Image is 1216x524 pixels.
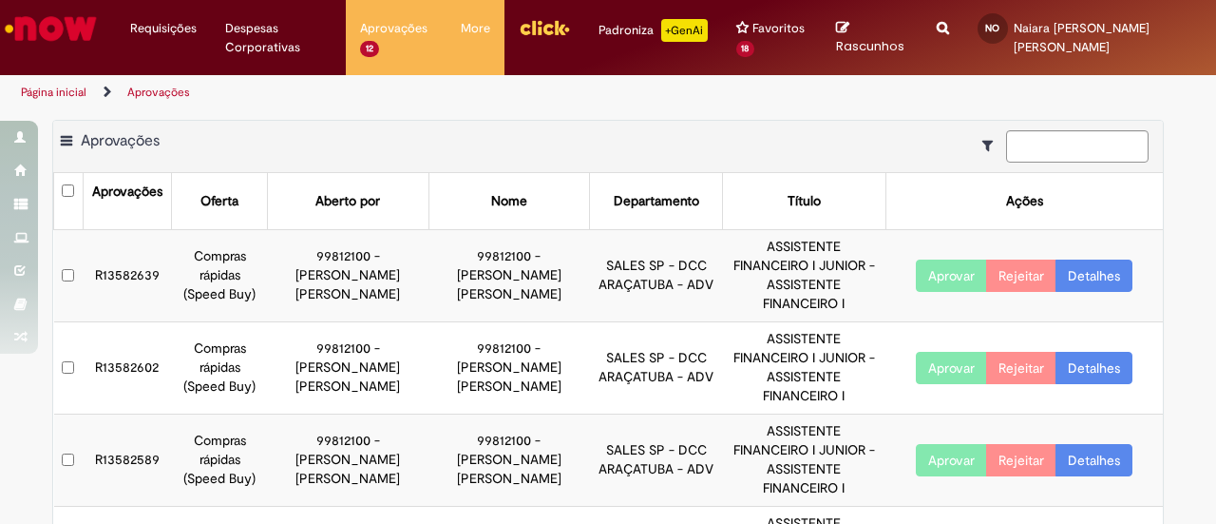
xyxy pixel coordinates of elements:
td: 99812100 - [PERSON_NAME] [PERSON_NAME] [428,322,590,415]
span: Requisições [130,19,197,38]
td: R13582639 [83,230,171,322]
td: 99812100 - [PERSON_NAME] [PERSON_NAME] [267,230,428,322]
a: Detalhes [1055,260,1132,292]
i: Mostrar filtros para: Suas Solicitações [982,139,1002,152]
p: +GenAi [661,19,708,42]
a: Aprovações [127,85,190,100]
a: Rascunhos [836,20,907,55]
a: Página inicial [21,85,86,100]
div: Departamento [614,192,699,211]
img: ServiceNow [2,10,100,48]
div: Aberto por [315,192,380,211]
img: click_logo_yellow_360x200.png [519,13,570,42]
td: 99812100 - [PERSON_NAME] [PERSON_NAME] [267,322,428,415]
span: Rascunhos [836,37,904,55]
button: Rejeitar [986,444,1056,476]
div: Título [788,192,821,211]
td: ASSISTENTE FINANCEIRO I JUNIOR - ASSISTENTE FINANCEIRO I [723,322,885,415]
td: 99812100 - [PERSON_NAME] [PERSON_NAME] [428,230,590,322]
a: Detalhes [1055,352,1132,384]
td: R13582589 [83,415,171,507]
td: SALES SP - DCC ARAÇATUBA - ADV [590,230,723,322]
span: 18 [736,41,755,57]
span: NO [985,22,999,34]
td: R13582602 [83,322,171,415]
td: SALES SP - DCC ARAÇATUBA - ADV [590,322,723,415]
th: Aprovações [83,173,171,229]
span: Favoritos [752,19,805,38]
div: Nome [491,192,527,211]
button: Aprovar [916,260,987,292]
span: Despesas Corporativas [225,19,332,57]
td: ASSISTENTE FINANCEIRO I JUNIOR - ASSISTENTE FINANCEIRO I [723,230,885,322]
td: Compras rápidas (Speed Buy) [172,415,268,507]
td: Compras rápidas (Speed Buy) [172,230,268,322]
span: 12 [360,41,379,57]
td: Compras rápidas (Speed Buy) [172,322,268,415]
div: Ações [1006,192,1043,211]
ul: Trilhas de página [14,75,796,110]
td: SALES SP - DCC ARAÇATUBA - ADV [590,415,723,507]
div: Oferta [200,192,238,211]
div: Padroniza [598,19,708,42]
a: Detalhes [1055,444,1132,476]
td: 99812100 - [PERSON_NAME] [PERSON_NAME] [428,415,590,507]
td: ASSISTENTE FINANCEIRO I JUNIOR - ASSISTENTE FINANCEIRO I [723,415,885,507]
button: Aprovar [916,352,987,384]
span: Naiara [PERSON_NAME] [PERSON_NAME] [1014,20,1149,55]
span: Aprovações [360,19,427,38]
button: Aprovar [916,444,987,476]
button: Rejeitar [986,260,1056,292]
td: 99812100 - [PERSON_NAME] [PERSON_NAME] [267,415,428,507]
span: Aprovações [81,131,160,150]
button: Rejeitar [986,352,1056,384]
div: Aprovações [92,183,162,202]
span: More [461,19,490,38]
